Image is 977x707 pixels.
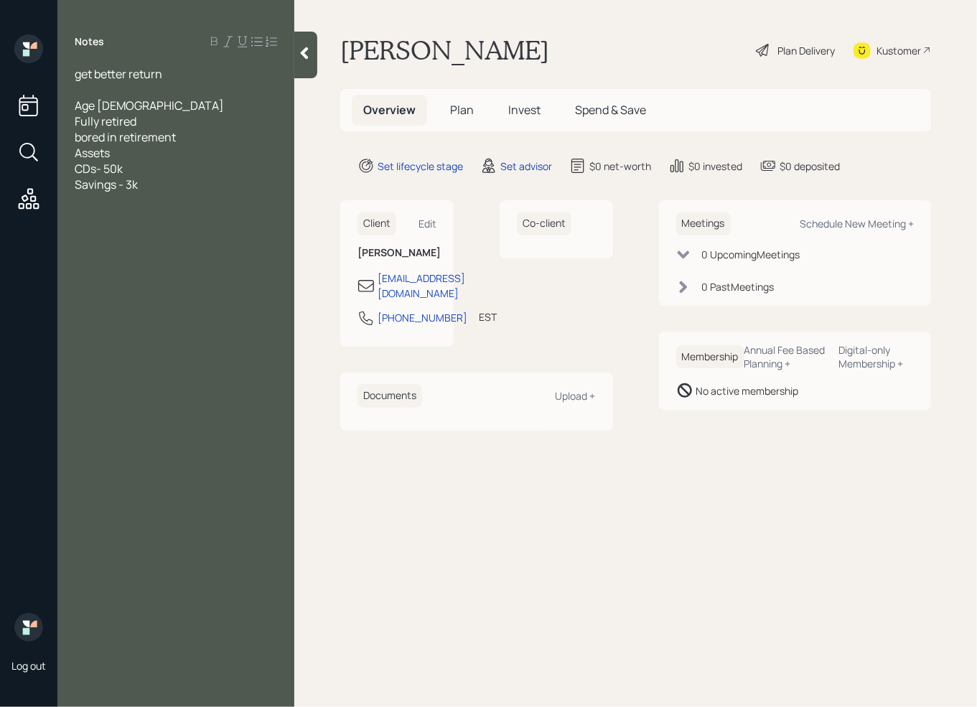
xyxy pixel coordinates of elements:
div: [PHONE_NUMBER] [378,310,467,325]
h6: Client [357,212,396,235]
span: Age [DEMOGRAPHIC_DATA] [75,98,224,113]
h6: Co-client [517,212,571,235]
div: $0 invested [688,159,742,174]
div: Annual Fee Based Planning + [744,343,827,370]
div: [EMAIL_ADDRESS][DOMAIN_NAME] [378,271,465,301]
div: Edit [419,217,436,230]
span: bored in retirement [75,129,176,145]
div: Schedule New Meeting + [800,217,914,230]
div: Set lifecycle stage [378,159,463,174]
div: Kustomer [877,43,921,58]
span: Invest [508,102,541,118]
div: EST [479,309,497,324]
div: Digital-only Membership + [838,343,914,370]
div: $0 deposited [780,159,840,174]
h6: Meetings [676,212,731,235]
img: retirable_logo.png [14,613,43,642]
div: Plan Delivery [777,43,835,58]
h6: Documents [357,384,422,408]
div: Log out [11,659,46,673]
span: Overview [363,102,416,118]
span: CDs- 50k [75,161,123,177]
div: Upload + [556,389,596,403]
div: 0 Upcoming Meeting s [702,247,800,262]
label: Notes [75,34,104,49]
div: $0 net-worth [589,159,651,174]
span: Savings - 3k [75,177,138,192]
div: Set advisor [500,159,552,174]
span: get better return [75,66,162,82]
div: 0 Past Meeting s [702,279,775,294]
div: No active membership [696,383,799,398]
span: Assets [75,145,110,161]
span: Spend & Save [575,102,646,118]
span: Fully retired [75,113,136,129]
h1: [PERSON_NAME] [340,34,549,66]
span: Plan [450,102,474,118]
h6: [PERSON_NAME] [357,247,436,259]
h6: Membership [676,345,744,369]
